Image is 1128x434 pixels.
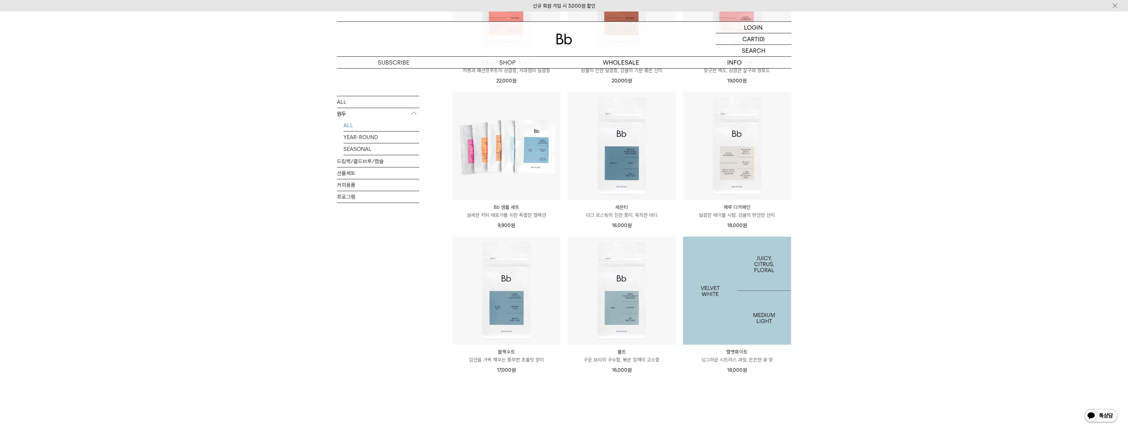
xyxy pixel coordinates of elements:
[337,167,419,179] a: 선물세트
[758,33,765,44] p: (0)
[344,143,419,155] a: SEASONAL
[716,22,791,33] a: LOGIN
[344,131,419,143] a: YEAR-ROUND
[683,92,791,200] img: 페루 디카페인
[612,78,632,84] span: 20,000
[683,348,791,364] a: 벨벳화이트 싱그러운 시트러스 과일, 은은한 꽃 향
[612,367,632,373] span: 16,000
[683,356,791,364] p: 싱그러운 시트러스 과일, 은은한 꽃 향
[683,203,791,219] a: 페루 디카페인 달콤한 메이플 시럽, 감귤의 편안한 산미
[453,237,561,345] img: 블랙수트
[337,179,419,190] a: 커피용품
[511,367,516,373] span: 원
[498,222,515,228] span: 9,900
[453,348,561,364] a: 블랙수트 입안을 가득 채우는 풍부한 초콜릿 향미
[568,92,676,200] img: 세븐티
[743,222,747,228] span: 원
[627,367,632,373] span: 원
[511,222,515,228] span: 원
[568,211,676,219] p: 다크 로스팅의 진한 풍미, 묵직한 바디
[453,67,561,74] p: 자몽과 패션프루트의 상큼함, 사과잼의 달콤함
[568,203,676,219] a: 세븐티 다크 로스팅의 진한 풍미, 묵직한 바디
[453,203,561,219] a: Bb 샘플 세트 섬세한 커피 애호가를 위한 특별한 컬렉션
[628,78,632,84] span: 원
[683,211,791,219] p: 달콤한 메이플 시럽, 감귤의 편안한 산미
[1084,408,1118,424] img: 카카오톡 채널 1:1 채팅 버튼
[453,211,561,219] p: 섬세한 커피 애호가를 위한 특별한 컬렉션
[344,119,419,131] a: ALL
[743,367,747,373] span: 원
[683,348,791,356] p: 벨벳화이트
[612,222,632,228] span: 16,000
[727,367,747,373] span: 18,000
[742,78,747,84] span: 원
[568,348,676,356] p: 몰트
[337,191,419,202] a: 프로그램
[627,222,632,228] span: 원
[716,33,791,45] a: CART (0)
[337,57,451,68] a: SUBSCRIBE
[683,237,791,345] a: 벨벳화이트
[744,22,763,33] p: LOGIN
[568,356,676,364] p: 구운 보리의 구수함, 볶은 참깨의 고소함
[683,67,791,74] p: 향긋한 백도, 상큼한 살구와 청포도
[533,3,595,9] a: 신규 회원 가입 시 3,000원 할인
[727,222,747,228] span: 18,000
[453,356,561,364] p: 입안을 가득 채우는 풍부한 초콜릿 향미
[337,155,419,167] a: 드립백/콜드브루/캡슐
[568,203,676,211] p: 세븐티
[453,348,561,356] p: 블랙수트
[568,237,676,345] img: 몰트
[453,92,561,200] img: Bb 샘플 세트
[678,57,791,68] p: INFO
[496,78,516,84] span: 22,000
[568,348,676,364] a: 몰트 구운 보리의 구수함, 볶은 참깨의 고소함
[683,203,791,211] p: 페루 디카페인
[451,57,564,68] a: SHOP
[512,78,516,84] span: 원
[564,57,678,68] p: WHOLESALE
[742,45,765,56] p: SEARCH
[453,203,561,211] p: Bb 샘플 세트
[556,34,572,44] img: 로고
[337,108,419,120] p: 원두
[497,367,516,373] span: 17,000
[727,78,747,84] span: 19,000
[742,33,758,44] p: CART
[683,237,791,345] img: 1000000025_add2_054.jpg
[568,67,676,74] p: 밤꿀의 진한 달콤함, 감귤의 기분 좋은 산미
[337,96,419,107] a: ALL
